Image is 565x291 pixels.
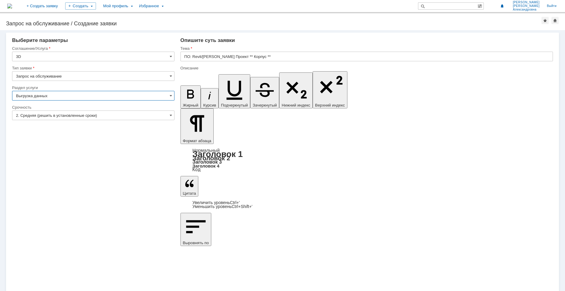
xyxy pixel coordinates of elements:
div: Формат абзаца [180,148,553,172]
a: Заголовок 3 [193,159,222,165]
img: logo [7,4,12,8]
a: Заголовок 4 [193,163,219,168]
span: Расширенный поиск [477,3,484,8]
div: Тема [180,46,552,50]
a: Заголовок 1 [193,149,243,159]
div: Срочность [12,105,173,109]
button: Подчеркнутый [219,74,250,108]
span: [PERSON_NAME] [513,1,540,4]
span: Подчеркнутый [221,103,248,107]
div: Тип заявки [12,66,173,70]
span: Ctrl+' [230,200,240,205]
span: Формат абзаца [183,139,211,143]
span: Ctrl+Shift+' [231,204,252,209]
span: Жирный [183,103,199,107]
a: Decrease [193,204,253,209]
span: Верхний индекс [315,103,345,107]
div: Раздел услуги [12,86,173,90]
div: Создать [65,2,96,10]
div: Запрос на обслуживание / Создание заявки [6,21,541,27]
button: Формат абзаца [180,108,214,144]
span: Александровна [513,8,540,11]
div: Соглашение/Услуга [12,46,173,50]
button: Курсив [201,88,219,108]
span: Выровнять по [183,241,209,245]
div: Добавить в избранное [541,17,549,24]
div: Сделать домашней страницей [551,17,559,24]
span: Опишите суть заявки [180,37,235,43]
button: Цитата [180,176,199,197]
span: Цитата [183,191,196,196]
a: Заголовок 2 [193,155,230,161]
button: Верхний индекс [313,71,347,108]
button: Жирный [180,85,201,108]
span: [PERSON_NAME] [513,4,540,8]
div: Цитата [180,201,553,209]
span: Выберите параметры [12,37,68,43]
button: Нижний индекс [279,72,313,108]
button: Выровнять по [180,213,211,246]
span: Курсив [203,103,216,107]
span: Зачеркнутый [253,103,277,107]
span: Нижний индекс [282,103,310,107]
a: Нормальный [193,148,220,153]
a: Increase [193,200,240,205]
div: Описание [180,66,552,70]
a: Код [193,167,201,172]
a: Перейти на домашнюю страницу [7,4,12,8]
button: Зачеркнутый [250,77,279,108]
